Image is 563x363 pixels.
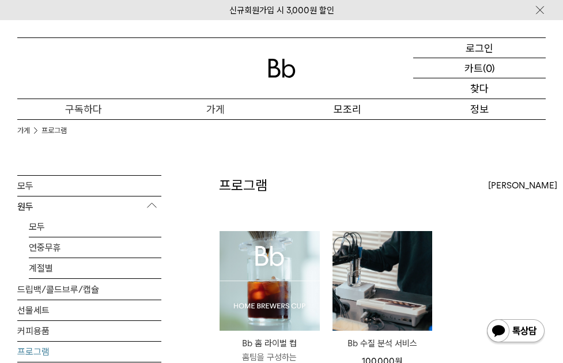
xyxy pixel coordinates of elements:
font: 가게 [206,103,225,115]
font: 정보 [470,103,489,115]
img: 카카오톡 채널 1:1 소개 버튼 [486,318,546,346]
font: 선물세트 [17,305,50,316]
font: 찾다 [470,82,489,94]
a: 구독하다 [17,99,149,119]
a: 모두 [29,217,161,237]
a: 연중무휴 [29,237,161,258]
font: 가게 [17,126,30,135]
a: 계절별 [29,258,161,278]
font: 로그인 [466,42,493,54]
a: 드립백/콜드브루/캡슐 [17,279,161,300]
a: 모두 [17,176,161,196]
img: 로고 [268,59,296,78]
a: 로그인 [413,38,546,58]
font: 구독하다 [65,103,102,115]
a: 커피용품 [17,321,161,341]
font: (0) [483,62,495,74]
font: 드립백/콜드브루/캡슐 [17,284,99,295]
img: Bb 홈 라이벌 컵 [220,231,320,331]
font: 모두 [17,180,33,191]
a: 가게 [17,125,30,137]
font: 원두 [17,201,33,212]
font: 커피용품 [17,326,50,336]
a: 프로그램 [17,342,161,362]
a: 가게 [149,99,281,119]
img: Bb 수질 분석 서비스 [332,231,433,331]
font: 카트 [464,62,483,74]
font: 프로그램 [219,177,267,194]
a: Bb 수질 분석 서비스 [332,336,433,350]
font: [PERSON_NAME] [488,180,557,191]
font: Bb 수질 분석 서비스 [347,338,417,349]
font: Bb 홈 라이벌 컵 [242,338,297,349]
font: 연중무휴 [29,242,61,253]
font: 모두 [29,221,45,232]
a: 프로그램 [41,125,67,137]
a: 카트 (0) [413,58,546,78]
font: 모조리 [334,103,361,115]
font: 프로그램 [41,126,67,135]
font: 계절별 [29,263,53,274]
font: 프로그램 [17,346,50,357]
a: 선물세트 [17,300,161,320]
a: 신규회원가입 시 3,000원 ​​할인 [229,5,334,16]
